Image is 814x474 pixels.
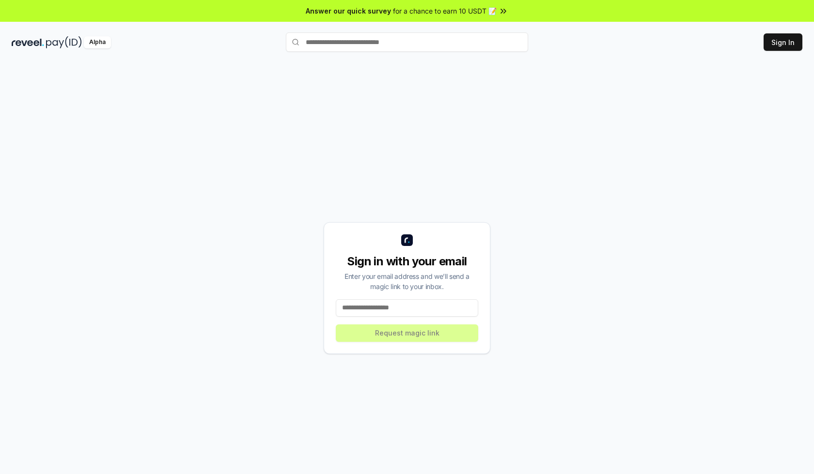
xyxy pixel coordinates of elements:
[336,271,478,291] div: Enter your email address and we’ll send a magic link to your inbox.
[336,254,478,269] div: Sign in with your email
[764,33,802,51] button: Sign In
[306,6,391,16] span: Answer our quick survey
[401,234,413,246] img: logo_small
[393,6,497,16] span: for a chance to earn 10 USDT 📝
[12,36,44,48] img: reveel_dark
[84,36,111,48] div: Alpha
[46,36,82,48] img: pay_id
